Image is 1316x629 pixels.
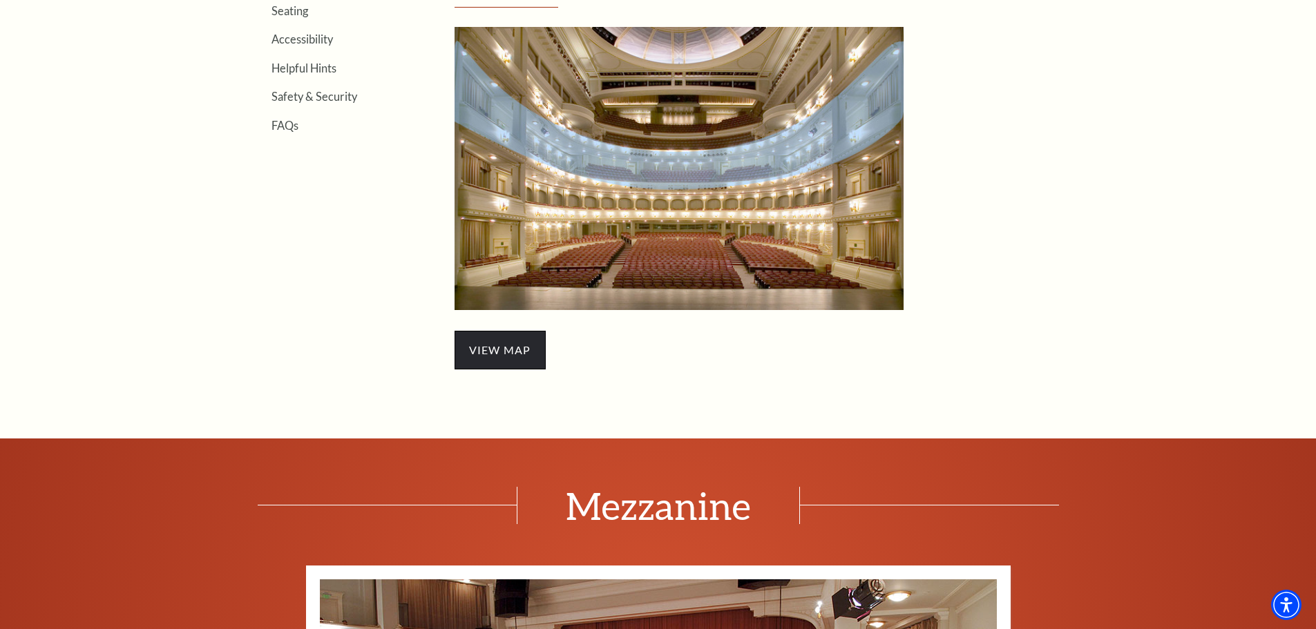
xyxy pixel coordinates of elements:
[517,487,800,524] span: Mezzanine
[271,61,336,75] a: Helpful Hints
[271,4,308,17] a: Seating
[271,119,298,132] a: FAQs
[455,159,904,175] a: Mezzanine Map
[455,341,546,357] a: view map
[271,90,357,103] a: Safety & Security
[455,27,904,310] img: Mezzanine Seating
[271,32,333,46] a: Accessibility
[455,331,546,369] span: view map
[1271,590,1301,620] div: Accessibility Menu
